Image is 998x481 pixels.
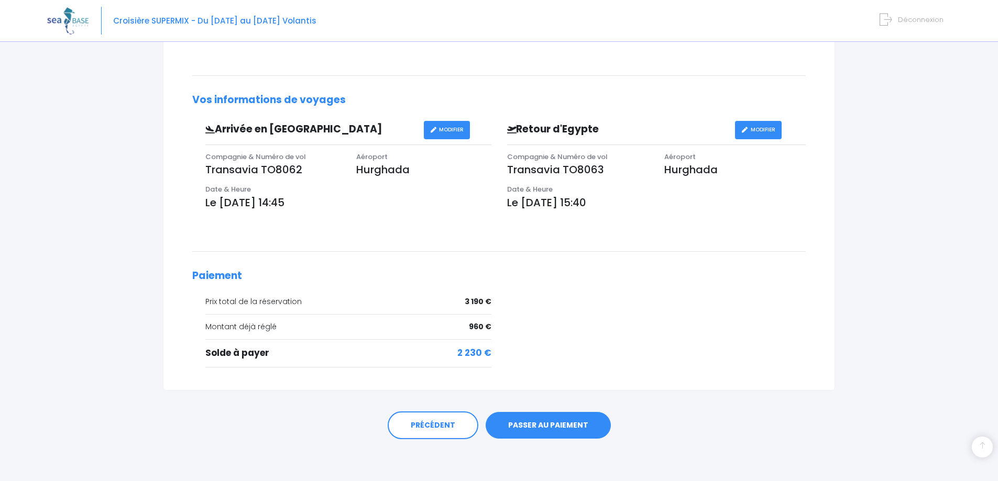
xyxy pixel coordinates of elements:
[205,296,491,307] div: Prix total de la réservation
[205,162,341,177] p: Transavia TO8062
[424,121,470,139] a: MODIFIER
[735,121,782,139] a: MODIFIER
[192,270,806,282] h2: Paiement
[205,321,491,332] div: Montant déjà réglé
[465,296,491,307] span: 3 190 €
[457,346,491,360] span: 2 230 €
[486,412,611,439] a: PASSER AU PAIEMENT
[113,15,316,26] span: Croisière SUPERMIX - Du [DATE] au [DATE] Volantis
[205,346,491,360] div: Solde à payer
[898,15,944,25] span: Déconnexion
[664,162,806,177] p: Hurghada
[664,152,696,162] span: Aéroport
[507,162,649,177] p: Transavia TO8063
[192,94,806,106] h2: Vos informations de voyages
[198,124,424,136] h3: Arrivée en [GEOGRAPHIC_DATA]
[205,152,306,162] span: Compagnie & Numéro de vol
[469,321,491,332] span: 960 €
[205,195,491,210] p: Le [DATE] 14:45
[388,411,478,440] a: PRÉCÉDENT
[356,152,388,162] span: Aéroport
[356,162,491,177] p: Hurghada
[205,184,251,194] span: Date & Heure
[499,124,735,136] h3: Retour d'Egypte
[507,184,553,194] span: Date & Heure
[507,195,806,210] p: Le [DATE] 15:40
[507,152,608,162] span: Compagnie & Numéro de vol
